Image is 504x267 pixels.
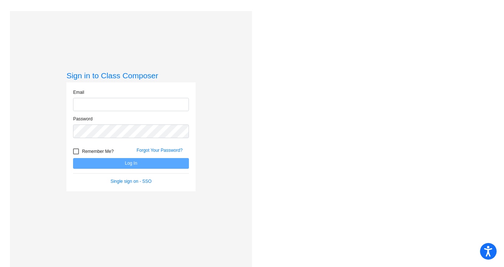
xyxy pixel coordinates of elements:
a: Forgot Your Password? [137,148,183,153]
h3: Sign in to Class Composer [66,71,196,80]
button: Log In [73,158,189,169]
label: Password [73,116,93,122]
span: Remember Me? [82,147,114,156]
a: Single sign on - SSO [110,179,151,184]
label: Email [73,89,84,96]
